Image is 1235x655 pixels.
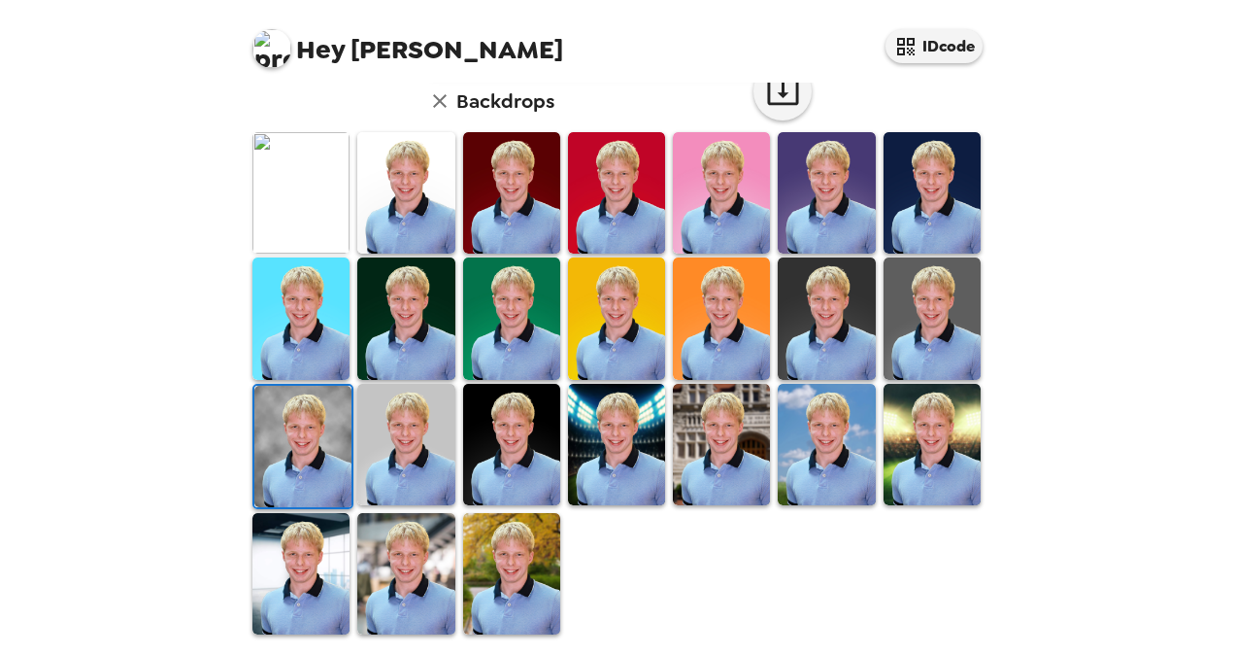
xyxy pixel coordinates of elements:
span: Hey [296,32,345,67]
span: [PERSON_NAME] [252,19,563,63]
button: IDcode [885,29,983,63]
h6: Backdrops [456,86,554,117]
img: Original [252,132,350,254]
img: profile pic [252,29,291,68]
